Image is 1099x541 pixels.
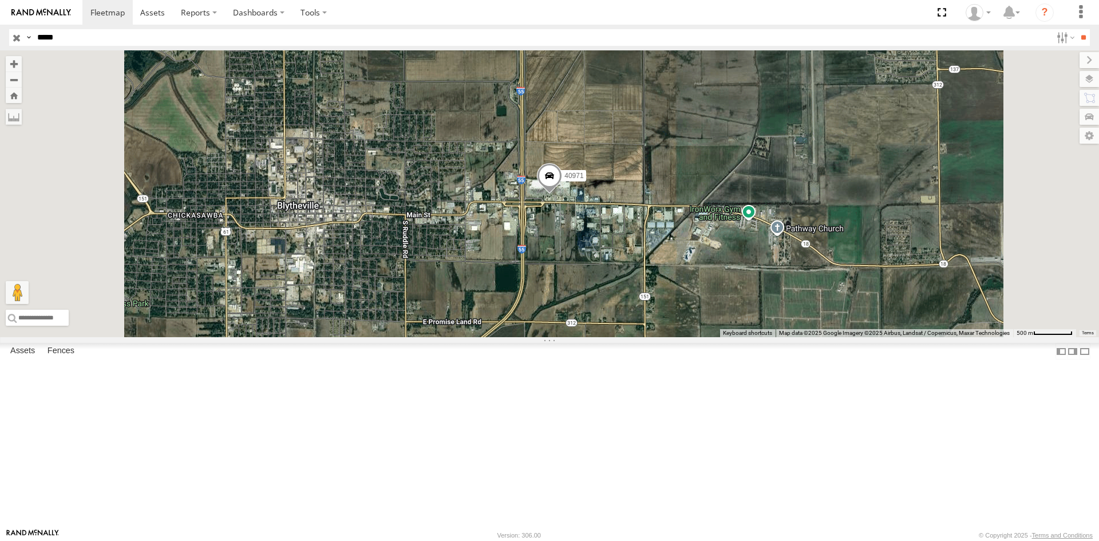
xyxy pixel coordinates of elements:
[1017,330,1033,336] span: 500 m
[24,29,33,46] label: Search Query
[1067,343,1078,360] label: Dock Summary Table to the Right
[5,343,41,360] label: Assets
[1080,128,1099,144] label: Map Settings
[979,532,1093,539] div: © Copyright 2025 -
[6,56,22,72] button: Zoom in
[1079,343,1090,360] label: Hide Summary Table
[11,9,71,17] img: rand-logo.svg
[564,172,583,180] span: 40971
[1055,343,1067,360] label: Dock Summary Table to the Left
[779,330,1010,336] span: Map data ©2025 Google Imagery ©2025 Airbus, Landsat / Copernicus, Maxar Technologies
[1032,532,1093,539] a: Terms and Conditions
[42,343,80,360] label: Fences
[6,88,22,103] button: Zoom Home
[1082,331,1094,335] a: Terms (opens in new tab)
[497,532,541,539] div: Version: 306.00
[1013,329,1076,337] button: Map Scale: 500 m per 65 pixels
[1052,29,1077,46] label: Search Filter Options
[1035,3,1054,22] i: ?
[6,530,59,541] a: Visit our Website
[962,4,995,21] div: Ryan Roxas
[723,329,772,337] button: Keyboard shortcuts
[6,281,29,304] button: Drag Pegman onto the map to open Street View
[6,72,22,88] button: Zoom out
[6,109,22,125] label: Measure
